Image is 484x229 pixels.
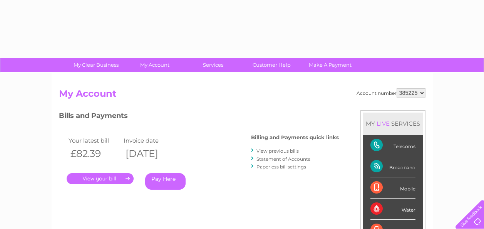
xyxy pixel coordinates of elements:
div: Water [370,199,415,220]
h3: Bills and Payments [59,110,339,124]
a: My Account [123,58,186,72]
a: View previous bills [256,148,299,154]
div: Mobile [370,177,415,199]
th: [DATE] [122,146,177,162]
th: £82.39 [67,146,122,162]
td: Invoice date [122,135,177,146]
a: Pay Here [145,173,186,190]
a: Customer Help [240,58,303,72]
h4: Billing and Payments quick links [251,135,339,140]
a: Services [181,58,245,72]
div: MY SERVICES [363,113,423,135]
a: . [67,173,134,184]
div: Telecoms [370,135,415,156]
div: Broadband [370,156,415,177]
div: LIVE [375,120,391,127]
a: My Clear Business [64,58,128,72]
a: Paperless bill settings [256,164,306,170]
a: Statement of Accounts [256,156,310,162]
td: Your latest bill [67,135,122,146]
h2: My Account [59,88,425,103]
a: Make A Payment [298,58,362,72]
div: Account number [357,88,425,98]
